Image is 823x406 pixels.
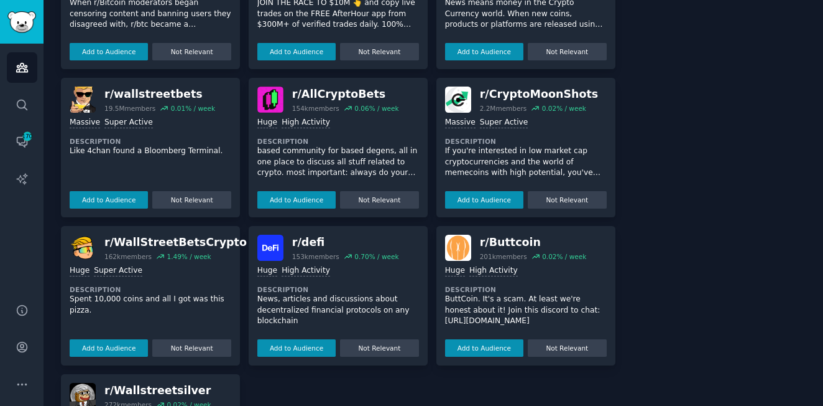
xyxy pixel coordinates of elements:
div: Huge [445,265,465,277]
dt: Description [70,285,231,294]
p: based community for based degens, all in one place to discuss all stuff related to crypto. most i... [257,146,419,179]
dt: Description [445,137,607,146]
div: 0.06 % / week [354,104,398,113]
div: Huge [257,117,277,129]
div: 0.02 % / week [542,252,586,261]
dt: Description [257,285,419,294]
button: Add to Audience [257,43,336,60]
div: High Activity [282,265,330,277]
div: 1.49 % / week [167,252,211,261]
div: Super Active [480,117,528,129]
button: Add to Audience [445,191,523,209]
a: 170 [7,126,37,157]
button: Not Relevant [528,43,606,60]
button: Not Relevant [528,339,606,357]
dt: Description [445,285,607,294]
div: r/ CryptoMoonShots [480,87,599,102]
div: r/ wallstreetbets [104,87,215,102]
button: Not Relevant [528,191,606,209]
div: 19.5M members [104,104,155,113]
div: 0.70 % / week [354,252,398,261]
span: 170 [22,132,33,141]
img: WallStreetBetsCrypto [70,235,96,261]
button: Not Relevant [152,339,231,357]
div: r/ defi [292,235,399,250]
div: 201k members [480,252,527,261]
img: GummySearch logo [7,11,36,33]
dt: Description [70,137,231,146]
div: Huge [257,265,277,277]
p: ButtCoin. It's a scam. At least we're honest about it! Join this discord to chat: [URL][DOMAIN_NAME] [445,294,607,327]
div: 0.01 % / week [171,104,215,113]
button: Add to Audience [70,339,148,357]
div: High Activity [469,265,518,277]
dt: Description [257,137,419,146]
div: Super Active [104,117,153,129]
button: Add to Audience [70,191,148,209]
div: Huge [70,265,90,277]
div: Massive [70,117,100,129]
div: 153k members [292,252,339,261]
button: Add to Audience [257,191,336,209]
button: Add to Audience [70,43,148,60]
div: 2.2M members [480,104,527,113]
div: High Activity [282,117,330,129]
button: Add to Audience [257,339,336,357]
p: News, articles and discussions about decentralized financial protocols on any blockchain [257,294,419,327]
div: r/ Buttcoin [480,235,587,250]
img: CryptoMoonShots [445,87,471,113]
div: 162k members [104,252,152,261]
div: r/ Wallstreetsilver [104,383,211,399]
div: r/ AllCryptoBets [292,87,399,102]
div: Massive [445,117,476,129]
img: defi [257,235,283,261]
p: Like 4chan found a Bloomberg Terminal. [70,146,231,157]
div: 0.02 % / week [542,104,586,113]
p: Spent 10,000 coins and all I got was this pizza. [70,294,231,316]
button: Add to Audience [445,43,523,60]
button: Not Relevant [340,43,418,60]
button: Not Relevant [340,339,418,357]
img: wallstreetbets [70,87,96,113]
p: If you're interested in low market cap cryptocurrencies and the world of memecoins with high pote... [445,146,607,179]
button: Not Relevant [340,191,418,209]
button: Not Relevant [152,43,231,60]
button: Add to Audience [445,339,523,357]
img: Buttcoin [445,235,471,261]
button: Not Relevant [152,191,231,209]
div: r/ WallStreetBetsCrypto [104,235,247,250]
img: AllCryptoBets [257,87,283,113]
div: 154k members [292,104,339,113]
div: Super Active [94,265,142,277]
